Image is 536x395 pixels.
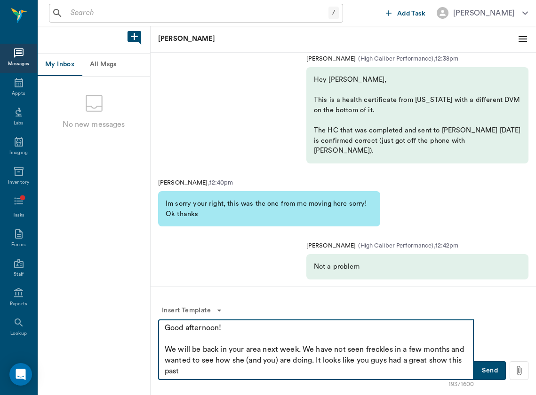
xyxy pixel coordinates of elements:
[474,361,506,380] button: Send
[453,8,515,19] div: [PERSON_NAME]
[12,90,25,97] div: Appts
[382,4,429,22] button: Add Task
[429,4,536,22] button: [PERSON_NAME]
[306,54,356,63] p: [PERSON_NAME]
[8,179,29,186] div: Inventory
[158,191,380,226] div: Im sorry your right, this was the one from me moving here sorry! Ok thanks
[165,323,467,377] textarea: Good afternoon! We will be back in your area next week. We have not seen freckles in a few months...
[208,178,233,187] p: , 12:40pm
[306,254,528,279] div: Not a problem
[38,54,82,76] button: My Inbox
[38,54,150,76] div: Message tabs
[10,301,27,308] div: Reports
[158,302,226,319] button: Insert Template
[63,119,125,130] p: No new messages
[10,330,27,337] div: Lookup
[14,120,24,127] div: Labs
[82,54,124,76] button: All Msgs
[306,241,356,250] p: [PERSON_NAME]
[158,34,412,44] p: [PERSON_NAME]
[9,149,28,156] div: Imaging
[14,271,24,278] div: Staff
[11,241,25,248] div: Forms
[158,178,208,187] p: [PERSON_NAME]
[356,241,433,250] p: ( High Caliber Performance )
[9,363,32,386] div: Open Intercom Messenger
[356,54,433,63] p: ( High Caliber Performance )
[8,61,30,68] div: Messages
[306,67,528,163] div: Hey [PERSON_NAME], This is a health certificate from [US_STATE] with a different DVM on the botto...
[328,7,339,19] div: /
[67,7,328,20] input: Search
[434,54,459,63] p: , 12:38pm
[13,212,24,219] div: Tasks
[448,380,474,389] div: 193/1600
[434,241,459,250] p: , 12:42pm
